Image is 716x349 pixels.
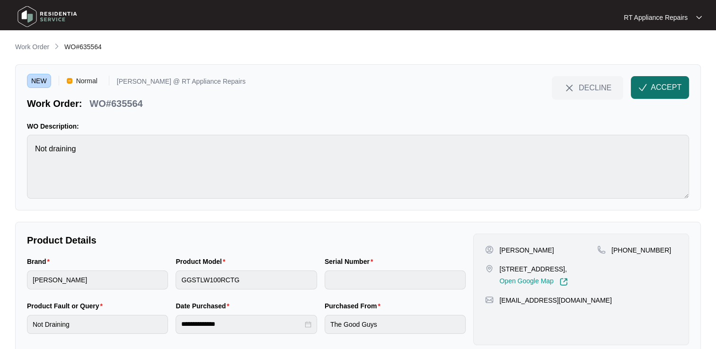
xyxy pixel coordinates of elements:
[325,257,377,266] label: Serial Number
[176,257,229,266] label: Product Model
[181,319,302,329] input: Date Purchased
[72,74,101,88] span: Normal
[485,264,494,273] img: map-pin
[64,43,102,51] span: WO#635564
[611,245,671,255] p: [PHONE_NUMBER]
[27,270,168,289] input: Brand
[499,278,567,286] a: Open Google Map
[53,43,61,50] img: chevron-right
[89,97,142,110] p: WO#635564
[15,42,49,52] p: Work Order
[499,245,554,255] p: [PERSON_NAME]
[499,264,567,274] p: [STREET_ADDRESS],
[27,257,53,266] label: Brand
[13,42,51,52] a: Work Order
[325,270,466,289] input: Serial Number
[559,278,568,286] img: Link-External
[325,301,384,311] label: Purchased From
[27,234,466,247] p: Product Details
[27,315,168,334] input: Product Fault or Query
[27,122,689,131] p: WO Description:
[67,78,72,84] img: Vercel Logo
[27,135,689,199] textarea: Not draining
[597,245,606,254] img: map-pin
[27,97,82,110] p: Work Order:
[485,245,494,254] img: user-pin
[27,301,106,311] label: Product Fault or Query
[552,76,623,99] button: close-IconDECLINE
[27,74,51,88] span: NEW
[564,82,575,94] img: close-Icon
[117,78,246,88] p: [PERSON_NAME] @ RT Appliance Repairs
[325,315,466,334] input: Purchased From
[176,301,233,311] label: Date Purchased
[631,76,689,99] button: check-IconACCEPT
[638,83,647,92] img: check-Icon
[624,13,688,22] p: RT Appliance Repairs
[176,270,317,289] input: Product Model
[485,296,494,304] img: map-pin
[14,2,80,31] img: residentia service logo
[499,296,611,305] p: [EMAIL_ADDRESS][DOMAIN_NAME]
[579,82,611,93] span: DECLINE
[651,82,681,93] span: ACCEPT
[696,15,702,20] img: dropdown arrow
